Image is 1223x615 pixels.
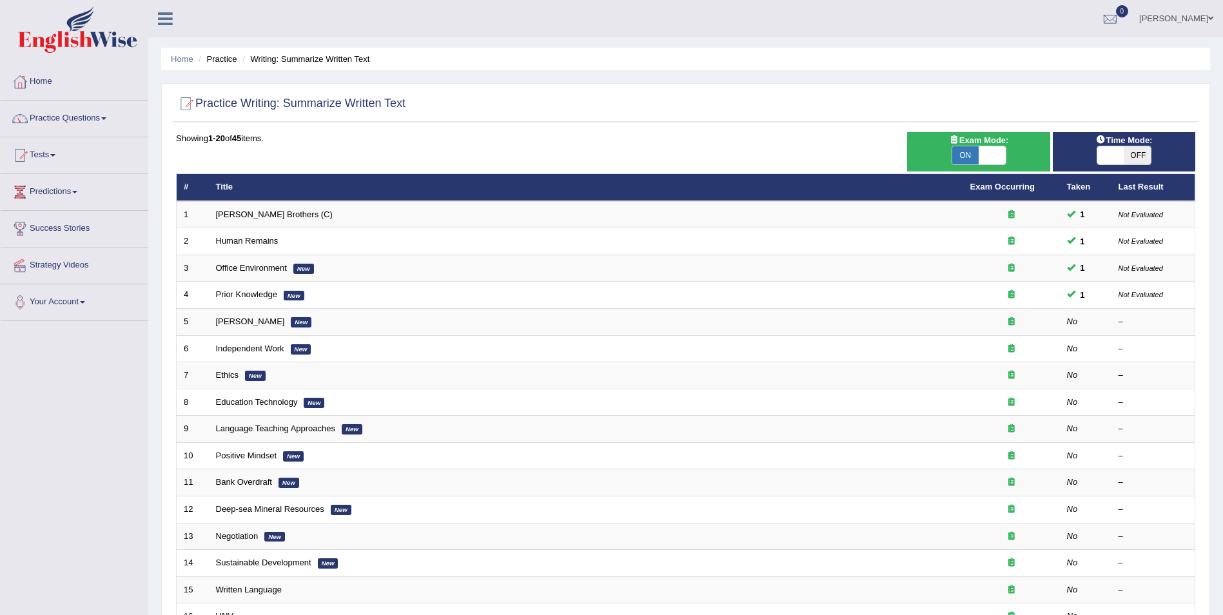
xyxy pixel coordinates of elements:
[264,532,285,542] em: New
[1119,503,1188,516] div: –
[216,558,311,567] a: Sustainable Development
[1067,317,1078,326] em: No
[195,53,237,65] li: Practice
[293,264,314,274] em: New
[216,289,277,299] a: Prior Knowledge
[970,396,1053,409] div: Exam occurring question
[177,576,209,603] td: 15
[245,371,266,381] em: New
[177,282,209,309] td: 4
[970,316,1053,328] div: Exam occurring question
[1119,557,1188,569] div: –
[970,343,1053,355] div: Exam occurring question
[1119,476,1188,489] div: –
[1067,558,1078,567] em: No
[1119,531,1188,543] div: –
[1090,133,1157,147] span: Time Mode:
[216,424,336,433] a: Language Teaching Approaches
[1067,424,1078,433] em: No
[1067,344,1078,353] em: No
[209,174,963,201] th: Title
[1067,370,1078,380] em: No
[907,132,1050,171] div: Show exams occurring in exams
[1116,5,1129,17] span: 0
[1075,235,1090,248] span: You can still take this question
[176,132,1195,144] div: Showing of items.
[1,64,148,96] a: Home
[216,477,272,487] a: Bank Overdraft
[1067,504,1078,514] em: No
[1,174,148,206] a: Predictions
[1124,146,1151,164] span: OFF
[291,344,311,355] em: New
[970,235,1053,248] div: Exam occurring question
[1,211,148,243] a: Success Stories
[1,101,148,133] a: Practice Questions
[1067,531,1078,541] em: No
[239,53,369,65] li: Writing: Summarize Written Text
[1,248,148,280] a: Strategy Videos
[1119,316,1188,328] div: –
[1067,397,1078,407] em: No
[177,362,209,389] td: 7
[284,291,304,301] em: New
[216,370,239,380] a: Ethics
[1,284,148,317] a: Your Account
[970,584,1053,596] div: Exam occurring question
[216,397,298,407] a: Education Technology
[177,442,209,469] td: 10
[970,182,1035,191] a: Exam Occurring
[970,369,1053,382] div: Exam occurring question
[331,505,351,515] em: New
[342,424,362,434] em: New
[177,255,209,282] td: 3
[1119,369,1188,382] div: –
[177,335,209,362] td: 6
[177,228,209,255] td: 2
[1119,450,1188,462] div: –
[1075,208,1090,221] span: You can still take this question
[216,236,279,246] a: Human Remains
[970,503,1053,516] div: Exam occurring question
[1075,288,1090,302] span: You can still take this question
[1067,451,1078,460] em: No
[970,531,1053,543] div: Exam occurring question
[216,451,277,460] a: Positive Mindset
[1119,423,1188,435] div: –
[216,344,284,353] a: Independent Work
[232,133,241,143] b: 45
[171,54,193,64] a: Home
[1067,477,1078,487] em: No
[279,478,299,488] em: New
[944,133,1013,147] span: Exam Mode:
[970,423,1053,435] div: Exam occurring question
[177,309,209,336] td: 5
[177,469,209,496] td: 11
[970,209,1053,221] div: Exam occurring question
[970,476,1053,489] div: Exam occurring question
[177,201,209,228] td: 1
[177,174,209,201] th: #
[1111,174,1195,201] th: Last Result
[304,398,324,408] em: New
[216,585,282,594] a: Written Language
[208,133,225,143] b: 1-20
[970,262,1053,275] div: Exam occurring question
[1060,174,1111,201] th: Taken
[970,557,1053,569] div: Exam occurring question
[177,523,209,550] td: 13
[177,496,209,523] td: 12
[216,317,285,326] a: [PERSON_NAME]
[177,416,209,443] td: 9
[1119,291,1163,298] small: Not Evaluated
[283,451,304,462] em: New
[216,263,287,273] a: Office Environment
[970,450,1053,462] div: Exam occurring question
[216,210,333,219] a: [PERSON_NAME] Brothers (C)
[952,146,979,164] span: ON
[1075,261,1090,275] span: You can still take this question
[1119,343,1188,355] div: –
[216,504,324,514] a: Deep-sea Mineral Resources
[1119,237,1163,245] small: Not Evaluated
[1119,584,1188,596] div: –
